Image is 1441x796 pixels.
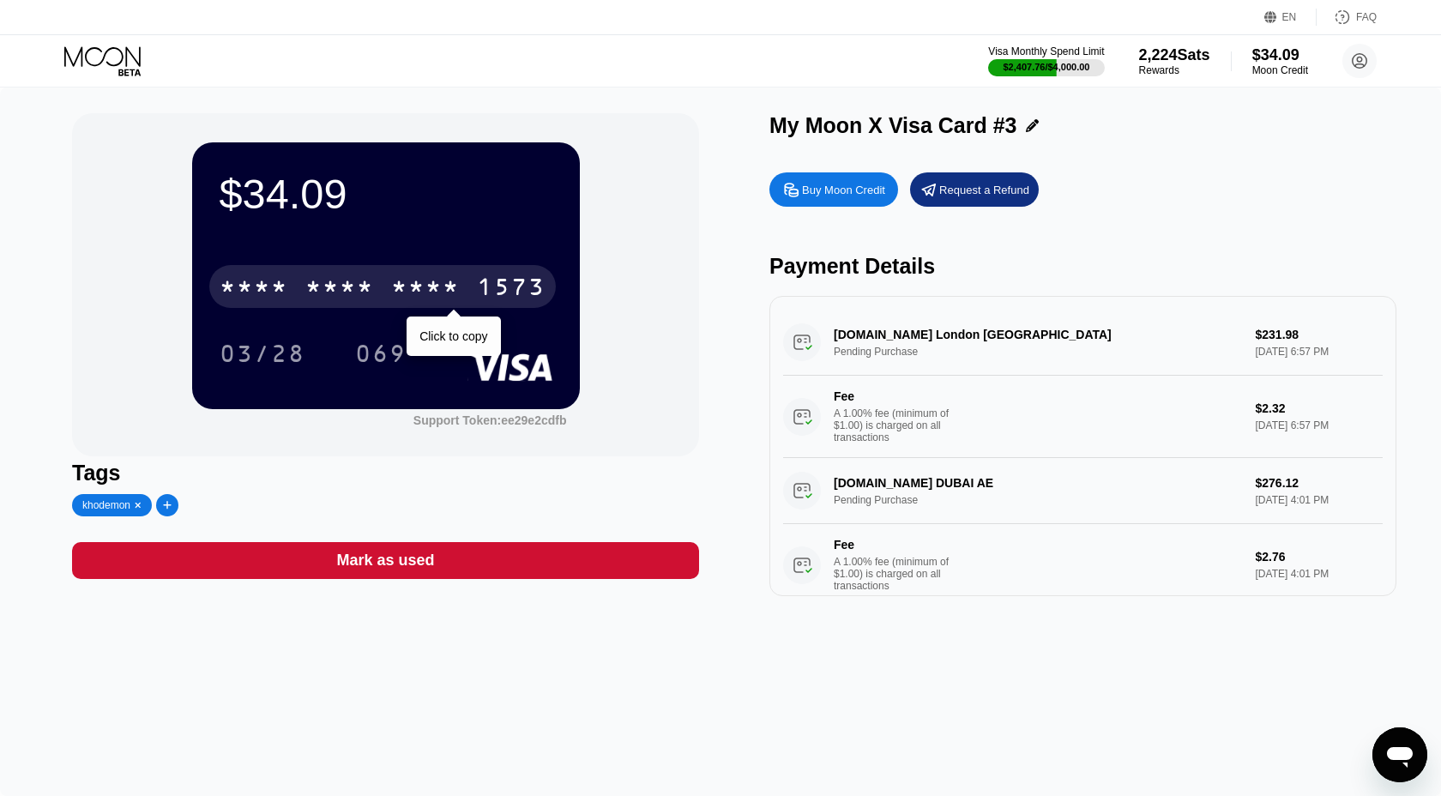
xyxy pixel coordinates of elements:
div: $2,407.76 / $4,000.00 [1003,62,1089,72]
div: Mark as used [72,542,699,579]
div: Visa Monthly Spend Limit$2,407.76/$4,000.00 [988,45,1104,76]
div: EN [1264,9,1317,26]
div: Mark as used [336,551,434,570]
div: $34.09 [1252,46,1308,64]
div: 2,224 Sats [1139,46,1210,64]
div: 2,224SatsRewards [1139,46,1210,76]
div: FAQ [1317,9,1377,26]
div: Click to copy [419,329,487,343]
div: Payment Details [769,254,1396,279]
div: Request a Refund [910,172,1039,207]
div: 1573 [477,275,546,303]
div: FAQ [1356,11,1377,23]
div: A 1.00% fee (minimum of $1.00) is charged on all transactions [834,407,962,443]
div: 03/28 [207,332,318,375]
div: Request a Refund [939,183,1029,197]
div: FeeA 1.00% fee (minimum of $1.00) is charged on all transactions$2.32[DATE] 6:57 PM [783,376,1383,458]
div: Buy Moon Credit [802,183,885,197]
div: Fee [834,538,954,552]
div: 069 [355,342,407,370]
div: [DATE] 4:01 PM [1256,568,1383,580]
div: khodemon [82,499,130,511]
div: Moon Credit [1252,64,1308,76]
div: Support Token: ee29e2cdfb [413,413,567,427]
div: Tags [72,461,699,485]
div: $34.09 [220,170,552,218]
div: Buy Moon Credit [769,172,898,207]
iframe: Button to launch messaging window [1372,727,1427,782]
div: $2.76 [1256,550,1383,564]
div: My Moon X Visa Card #3 [769,113,1017,138]
div: Fee [834,389,954,403]
div: 03/28 [220,342,305,370]
div: A 1.00% fee (minimum of $1.00) is charged on all transactions [834,556,962,592]
div: [DATE] 6:57 PM [1256,419,1383,431]
div: $34.09Moon Credit [1252,46,1308,76]
div: 069 [342,332,419,375]
div: Visa Monthly Spend Limit [988,45,1104,57]
div: EN [1282,11,1297,23]
div: Rewards [1139,64,1210,76]
div: Support Token:ee29e2cdfb [413,413,567,427]
div: FeeA 1.00% fee (minimum of $1.00) is charged on all transactions$2.76[DATE] 4:01 PM [783,524,1383,606]
div: $2.32 [1256,401,1383,415]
